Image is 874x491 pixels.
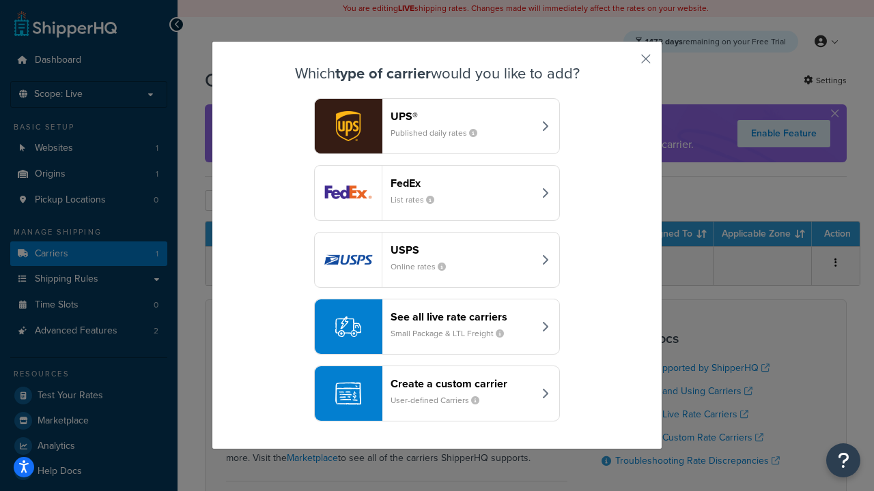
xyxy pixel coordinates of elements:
strong: type of carrier [335,62,431,85]
img: ups logo [315,99,382,153]
small: Published daily rates [391,127,488,139]
button: fedEx logoFedExList rates [314,165,560,221]
button: Create a custom carrierUser-defined Carriers [314,366,560,421]
header: USPS [391,243,533,256]
header: FedEx [391,177,533,190]
button: Open Resource Center [826,443,860,477]
button: ups logoUPS®Published daily rates [314,98,560,154]
header: Create a custom carrier [391,377,533,390]
img: icon-carrier-custom-c93b8a24.svg [335,381,361,406]
img: usps logo [315,233,382,287]
small: User-defined Carriers [391,394,490,406]
header: UPS® [391,110,533,123]
h3: Which would you like to add? [246,65,628,82]
small: Small Package & LTL Freight [391,327,515,340]
small: List rates [391,194,445,206]
img: fedEx logo [315,166,382,220]
img: icon-carrier-liverate-becf4550.svg [335,314,361,340]
button: See all live rate carriersSmall Package & LTL Freight [314,299,560,355]
button: usps logoUSPSOnline rates [314,232,560,288]
header: See all live rate carriers [391,310,533,323]
small: Online rates [391,261,457,273]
